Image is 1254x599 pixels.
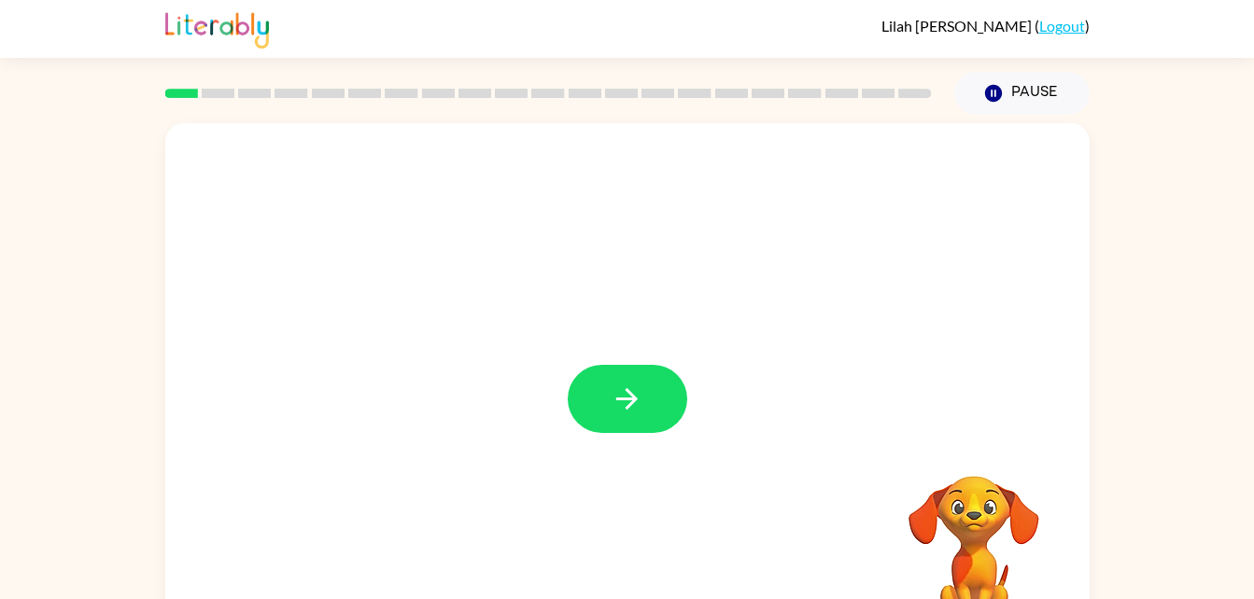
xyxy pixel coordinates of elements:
[881,17,1035,35] span: Lilah [PERSON_NAME]
[165,7,269,49] img: Literably
[954,72,1090,115] button: Pause
[881,17,1090,35] div: ( )
[1039,17,1085,35] a: Logout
